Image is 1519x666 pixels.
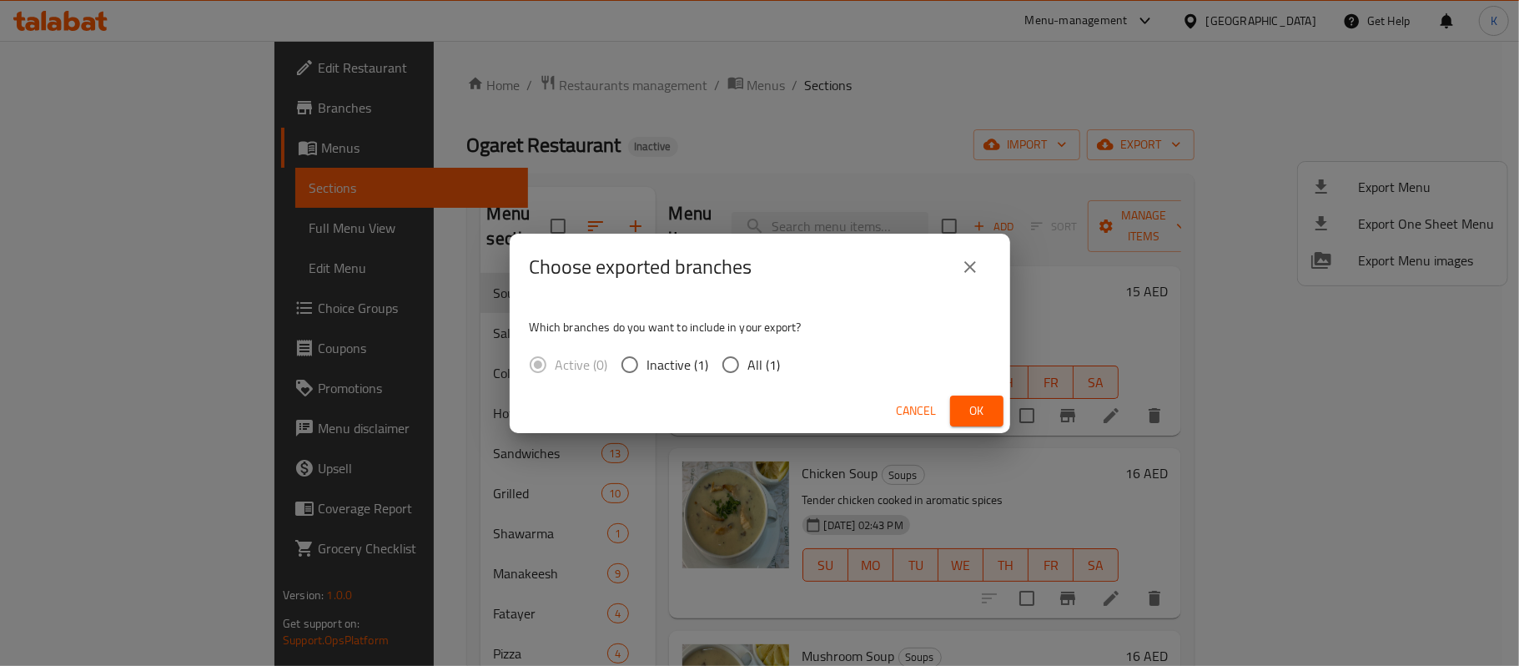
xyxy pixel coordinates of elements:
button: Cancel [890,396,943,426]
span: Active (0) [556,355,608,375]
h2: Choose exported branches [530,254,752,280]
button: close [950,247,990,287]
p: Which branches do you want to include in your export? [530,319,990,336]
span: Inactive (1) [647,355,709,375]
button: Ok [950,396,1003,426]
span: Ok [963,401,990,421]
span: All (1) [748,355,781,375]
span: Cancel [897,401,937,421]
